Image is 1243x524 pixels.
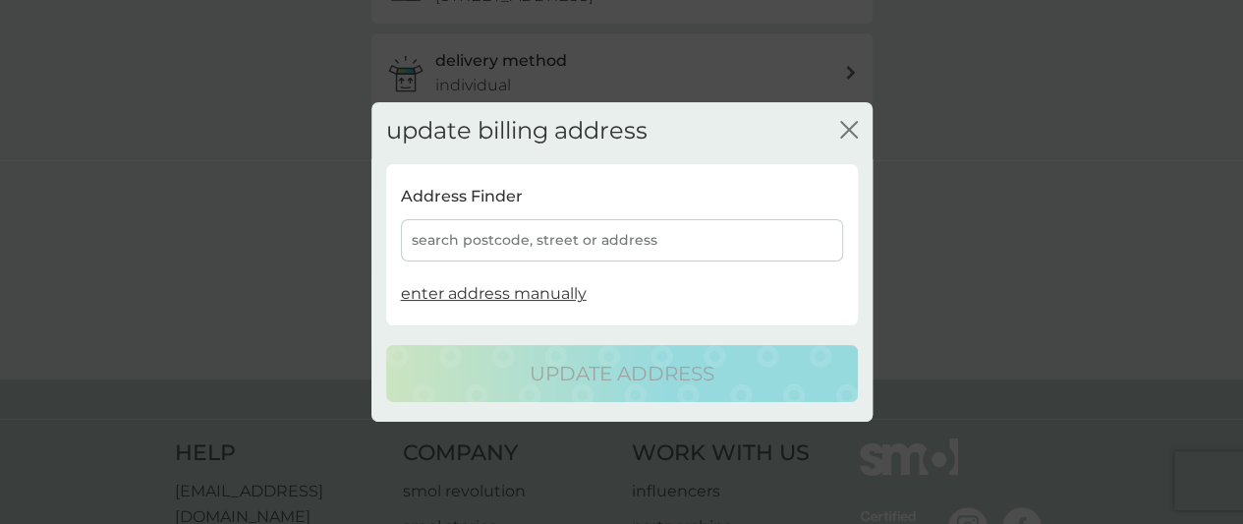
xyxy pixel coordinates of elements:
[401,219,843,262] div: search postcode, street or address
[401,284,587,303] span: enter address manually
[386,117,648,146] h2: update billing address
[386,345,858,402] button: update address
[530,358,714,389] p: update address
[401,184,523,209] p: Address Finder
[401,281,587,307] button: enter address manually
[840,121,858,142] button: close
